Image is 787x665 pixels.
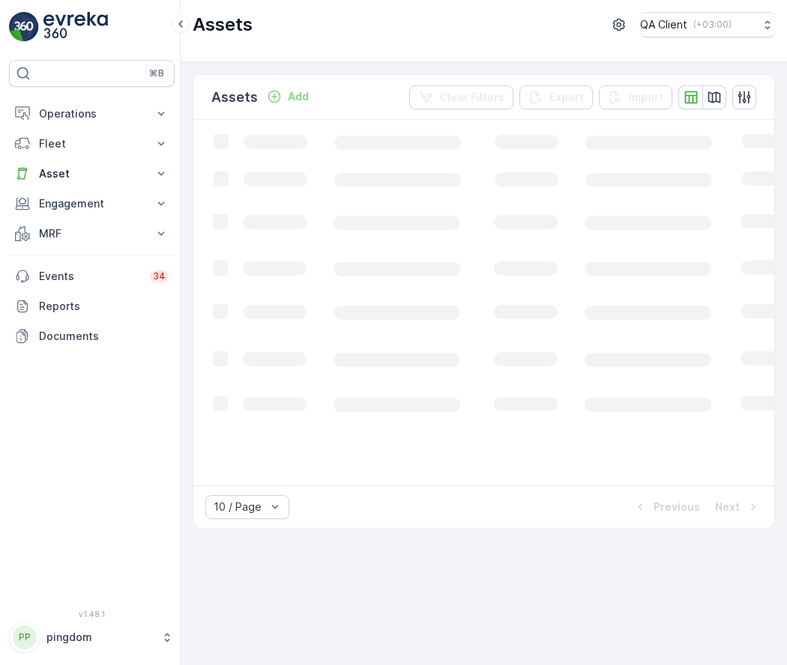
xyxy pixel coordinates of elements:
[9,189,175,219] button: Engagement
[149,67,164,79] p: ⌘B
[9,622,175,653] button: PPpingdom
[439,90,504,105] p: Clear Filters
[631,498,702,516] button: Previous
[9,291,175,321] a: Reports
[39,136,145,151] p: Fleet
[9,261,175,291] a: Events34
[39,329,169,344] p: Documents
[211,87,258,108] p: Assets
[654,499,700,514] p: Previous
[39,106,145,121] p: Operations
[39,269,141,284] p: Events
[39,166,145,181] p: Asset
[39,226,145,241] p: MRF
[288,89,309,104] p: Add
[46,630,154,645] p: pingdom
[9,12,39,42] img: logo
[261,88,315,106] button: Add
[9,159,175,189] button: Asset
[549,90,584,105] p: Export
[693,19,732,31] p: ( +03:00 )
[640,12,775,37] button: QA Client(+03:00)
[193,13,253,37] p: Assets
[13,625,37,649] div: PP
[39,299,169,314] p: Reports
[9,610,175,619] span: v 1.48.1
[714,498,762,516] button: Next
[9,219,175,249] button: MRF
[640,17,687,32] p: QA Client
[409,85,513,109] button: Clear Filters
[715,499,740,514] p: Next
[43,12,108,42] img: logo_light-DOdMpM7g.png
[9,129,175,159] button: Fleet
[153,270,166,282] p: 34
[629,90,663,105] p: Import
[599,85,672,109] button: Import
[39,196,145,211] p: Engagement
[9,321,175,351] a: Documents
[9,99,175,129] button: Operations
[519,85,593,109] button: Export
